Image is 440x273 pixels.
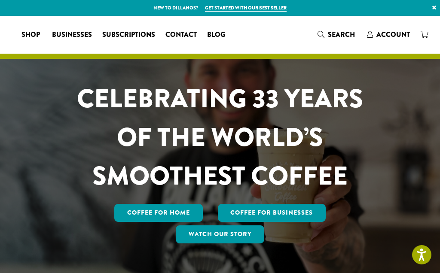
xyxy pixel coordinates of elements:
span: Shop [21,30,40,40]
a: Get started with our best seller [205,4,287,12]
a: Coffee For Businesses [218,204,326,222]
span: Subscriptions [102,30,155,40]
span: Businesses [52,30,92,40]
h1: CELEBRATING 33 YEARS OF THE WORLD’S SMOOTHEST COFFEE [60,79,380,195]
span: Contact [165,30,197,40]
a: Coffee for Home [114,204,203,222]
a: Watch Our Story [176,225,264,243]
span: Account [376,30,410,39]
a: Shop [16,28,47,42]
span: Search [328,30,355,39]
span: Blog [207,30,225,40]
a: Search [312,27,362,42]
